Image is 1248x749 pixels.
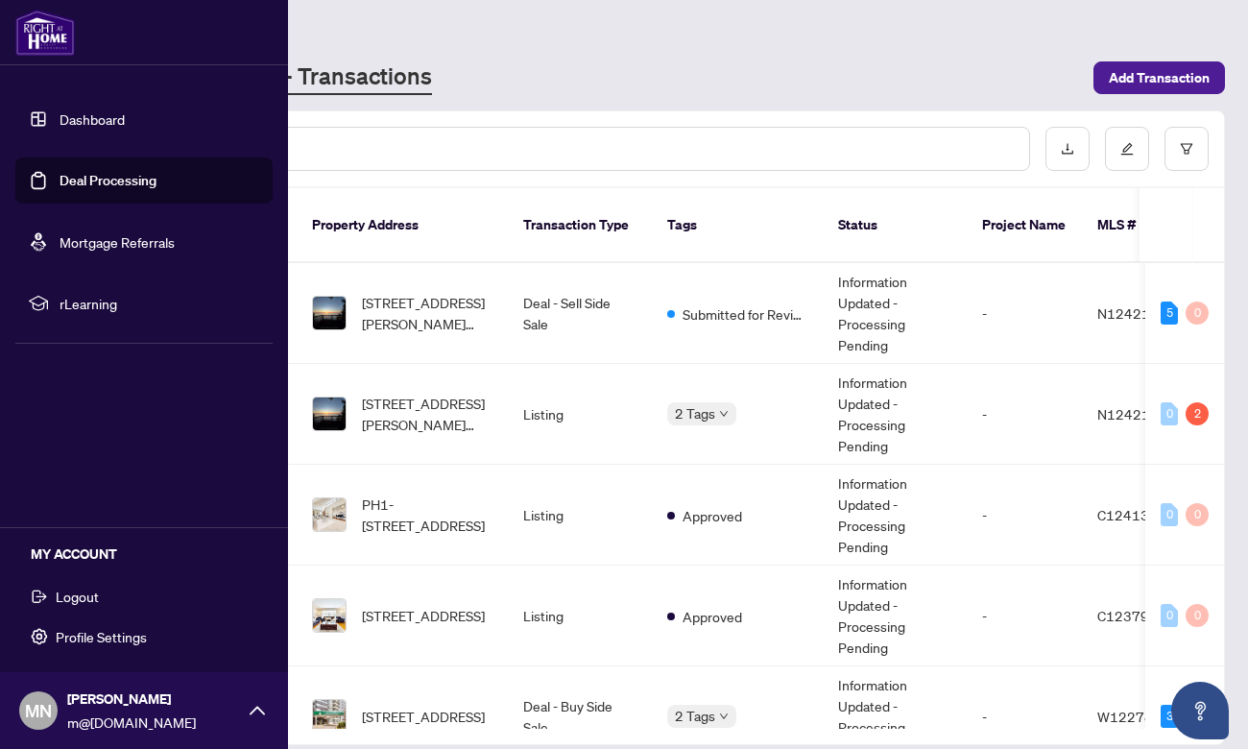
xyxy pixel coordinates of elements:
button: Open asap [1171,682,1229,739]
span: Submitted for Review [683,303,807,325]
td: Information Updated - Processing Pending [823,263,967,364]
span: [STREET_ADDRESS][PERSON_NAME][PERSON_NAME] [362,393,492,435]
span: N12421122 [1097,304,1176,322]
a: Mortgage Referrals [60,233,175,251]
div: 0 [1186,302,1209,325]
td: Information Updated - Processing Pending [823,465,967,566]
td: - [967,263,1082,364]
span: [STREET_ADDRESS] [362,605,485,626]
span: C12413055 [1097,506,1175,523]
span: download [1061,142,1074,156]
span: filter [1180,142,1193,156]
div: 2 [1186,402,1209,425]
span: rLearning [60,293,259,314]
span: 2 Tags [675,705,715,727]
th: Tags [652,188,823,263]
img: thumbnail-img [313,297,346,329]
span: C12379548 [1097,607,1175,624]
span: [PERSON_NAME] [67,689,240,710]
span: PH1-[STREET_ADDRESS] [362,494,492,536]
span: [STREET_ADDRESS] [362,706,485,727]
span: N12421122 [1097,405,1176,423]
span: Approved [683,505,742,526]
span: MN [25,697,52,724]
td: Listing [508,364,652,465]
td: Listing [508,566,652,666]
span: down [719,712,729,721]
a: Deal Processing [60,172,156,189]
div: 0 [1161,604,1178,627]
span: Approved [683,606,742,627]
th: Transaction Type [508,188,652,263]
td: Deal - Sell Side Sale [508,263,652,364]
div: 0 [1161,503,1178,526]
span: Profile Settings [56,621,147,652]
img: thumbnail-img [313,398,346,430]
div: 5 [1161,302,1178,325]
button: edit [1105,127,1149,171]
div: 0 [1186,503,1209,526]
td: - [967,465,1082,566]
img: thumbnail-img [313,700,346,733]
td: - [967,364,1082,465]
th: MLS # [1082,188,1197,263]
button: download [1045,127,1090,171]
button: Profile Settings [15,620,273,653]
th: Project Name [967,188,1082,263]
div: 0 [1186,604,1209,627]
h5: MY ACCOUNT [31,544,273,565]
td: Listing [508,465,652,566]
td: Information Updated - Processing Pending [823,566,967,666]
span: edit [1120,142,1134,156]
span: Logout [56,581,99,612]
img: logo [15,10,75,56]
div: 0 [1161,402,1178,425]
div: 3 [1161,705,1178,728]
span: 2 Tags [675,402,715,424]
span: down [719,409,729,419]
span: m@[DOMAIN_NAME] [67,712,240,733]
th: Property Address [297,188,508,263]
button: Add Transaction [1093,61,1225,94]
span: Add Transaction [1109,62,1210,93]
button: Logout [15,580,273,613]
span: W12278517 [1097,708,1179,725]
img: thumbnail-img [313,498,346,531]
a: Dashboard [60,110,125,128]
td: - [967,566,1082,666]
td: Information Updated - Processing Pending [823,364,967,465]
img: thumbnail-img [313,599,346,632]
span: [STREET_ADDRESS][PERSON_NAME][PERSON_NAME] [362,292,492,334]
th: Status [823,188,967,263]
button: filter [1164,127,1209,171]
